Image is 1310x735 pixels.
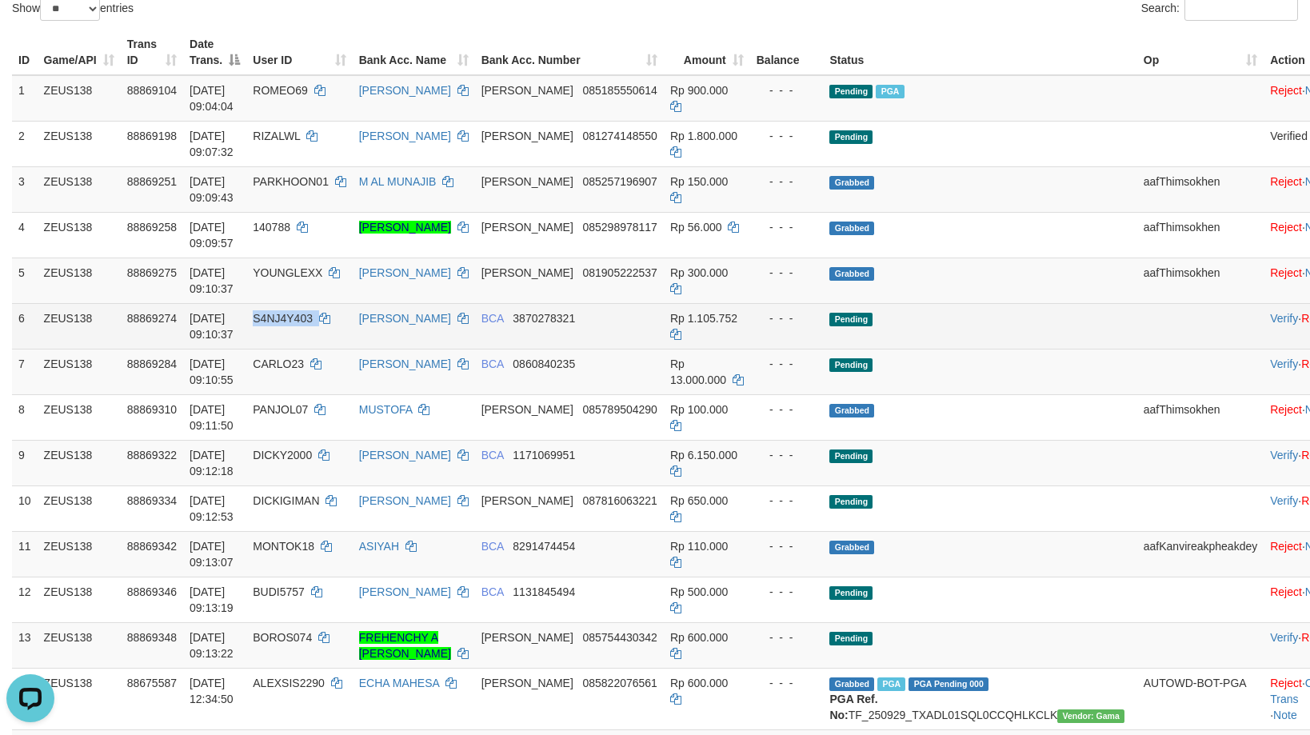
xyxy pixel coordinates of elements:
span: Rp 6.150.000 [670,449,737,461]
span: Rp 110.000 [670,540,728,553]
b: PGA Ref. No: [829,693,877,721]
span: Pending [829,130,873,144]
span: [PERSON_NAME] [481,631,573,644]
td: ZEUS138 [38,485,121,531]
td: 4 [12,212,38,258]
span: Vendor URL: https://trx31.1velocity.biz [1057,709,1124,723]
span: [DATE] 09:12:53 [190,494,234,523]
a: [PERSON_NAME] [359,221,451,234]
span: Rp 150.000 [670,175,728,188]
span: BCA [481,449,504,461]
span: Grabbed [829,176,874,190]
span: [DATE] 09:10:37 [190,312,234,341]
span: Copy 087816063221 to clipboard [582,494,657,507]
a: ASIYAH [359,540,399,553]
div: - - - [757,128,817,144]
span: 88869274 [127,312,177,325]
a: Note [1273,709,1297,721]
span: Copy 1131845494 to clipboard [513,585,575,598]
td: ZEUS138 [38,121,121,166]
span: [DATE] 09:12:18 [190,449,234,477]
a: Verify [1270,449,1298,461]
td: ZEUS138 [38,258,121,303]
span: RIZALWL [253,130,300,142]
span: BCA [481,540,504,553]
span: Rp 1.800.000 [670,130,737,142]
span: [PERSON_NAME] [481,175,573,188]
span: Grabbed [829,677,874,691]
td: ZEUS138 [38,166,121,212]
td: ZEUS138 [38,303,121,349]
td: ZEUS138 [38,668,121,729]
span: [PERSON_NAME] [481,130,573,142]
div: - - - [757,265,817,281]
span: [DATE] 09:09:43 [190,175,234,204]
td: ZEUS138 [38,577,121,622]
span: S4NJ4Y403 [253,312,313,325]
a: Reject [1270,266,1302,279]
span: Rp 900.000 [670,84,728,97]
span: [DATE] 09:04:04 [190,84,234,113]
div: - - - [757,82,817,98]
span: Pending [829,85,873,98]
th: Amount: activate to sort column ascending [664,30,750,75]
td: TF_250929_TXADL01SQL0CCQHLKCLK [823,668,1136,729]
th: Game/API: activate to sort column ascending [38,30,121,75]
span: 88869334 [127,494,177,507]
td: 1 [12,75,38,122]
span: Rp 56.000 [670,221,722,234]
span: [DATE] 09:07:32 [190,130,234,158]
td: ZEUS138 [38,212,121,258]
span: [DATE] 12:34:50 [190,677,234,705]
span: 88869348 [127,631,177,644]
span: Copy 085185550614 to clipboard [582,84,657,97]
span: Rp 13.000.000 [670,358,726,386]
span: [DATE] 09:10:55 [190,358,234,386]
a: Reject [1270,175,1302,188]
a: Reject [1270,540,1302,553]
td: aafThimsokhen [1137,212,1264,258]
span: Rp 1.105.752 [670,312,737,325]
td: 6 [12,303,38,349]
a: Reject [1270,221,1302,234]
a: [PERSON_NAME] [359,84,451,97]
span: Pending [829,495,873,509]
span: Grabbed [829,267,874,281]
td: 3 [12,166,38,212]
span: [PERSON_NAME] [481,266,573,279]
div: - - - [757,447,817,463]
span: Marked by aafanarl [876,85,904,98]
span: [DATE] 09:13:22 [190,631,234,660]
span: 88675587 [127,677,177,689]
span: Marked by aafpengsreynich [877,677,905,691]
div: - - - [757,310,817,326]
div: - - - [757,584,817,600]
span: Copy 085754430342 to clipboard [582,631,657,644]
td: aafThimsokhen [1137,258,1264,303]
td: ZEUS138 [38,531,121,577]
td: 5 [12,258,38,303]
a: [PERSON_NAME] [359,585,451,598]
span: [DATE] 09:11:50 [190,403,234,432]
span: Rp 650.000 [670,494,728,507]
a: Reject [1270,403,1302,416]
a: [PERSON_NAME] [359,449,451,461]
span: Rp 100.000 [670,403,728,416]
span: Rp 600.000 [670,677,728,689]
td: ZEUS138 [38,349,121,394]
a: Verify [1270,358,1298,370]
span: BUDI5757 [253,585,305,598]
span: Pending [829,586,873,600]
span: Copy 081905222537 to clipboard [582,266,657,279]
div: - - - [757,219,817,235]
th: Bank Acc. Name: activate to sort column ascending [353,30,475,75]
span: YOUNGLEXX [253,266,322,279]
td: ZEUS138 [38,622,121,668]
span: 88869104 [127,84,177,97]
span: [PERSON_NAME] [481,84,573,97]
td: 11 [12,531,38,577]
a: Reject [1270,677,1302,689]
span: Copy 1171069951 to clipboard [513,449,575,461]
td: AUTOWD-BOT-PGA [1137,668,1264,729]
a: [PERSON_NAME] [359,358,451,370]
